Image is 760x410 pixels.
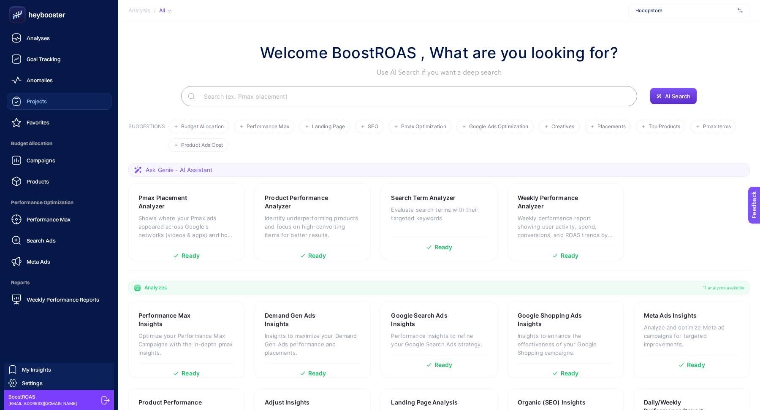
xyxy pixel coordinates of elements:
[27,157,55,164] span: Campaigns
[7,93,111,110] a: Projects
[182,370,200,376] span: Ready
[4,376,114,390] a: Settings
[260,67,618,78] p: Use AI Search if you want a deep search
[260,41,618,64] h1: Welcome BoostROAS , What are you looking for?
[434,362,453,368] span: Ready
[7,30,111,46] a: Analyses
[634,301,750,378] a: Meta Ads InsightsAnalyze and optimize Meta ad campaigns for targeted improvements.Ready
[138,194,208,210] h3: Pmax Placement Analyzer
[7,173,111,190] a: Products
[27,237,56,244] span: Search Ads
[138,332,234,357] p: Optimize your Performance Max Campaigns with the in-depth pmax insights.
[597,124,626,130] span: Placements
[7,232,111,249] a: Search Ads
[508,301,624,378] a: Google Shopping Ads InsightsInsights to enhance the effectiveness of your Google Shopping campaig...
[27,216,71,223] span: Performance Max
[687,362,705,368] span: Ready
[138,398,202,407] h3: Product Performance
[703,124,731,130] span: Pmax terms
[138,214,234,239] p: Shows where your Pmax ads appeared across Google's networks (videos & apps) and how each placemen...
[128,123,165,152] h3: SUGGESTIONS
[7,51,111,67] a: Goal Tracking
[265,398,309,407] h3: Adjust Insights
[7,194,111,211] span: Performance Optimization
[308,253,326,259] span: Ready
[27,258,50,265] span: Meta Ads
[255,183,371,260] a: Product Performance AnalyzerIdentify underperforming products and focus on high-converting items ...
[561,370,579,376] span: Ready
[518,214,613,239] p: Weekly performance report showing user activity, spend, conversions, and ROAS trends by week.
[146,166,212,174] span: Ask Genie - AI Assistant
[265,214,361,239] p: Identify underperforming products and focus on high-converting items for better results.
[7,72,111,89] a: Anomalies
[312,124,345,130] span: Landing Page
[159,7,171,14] div: All
[7,291,111,308] a: Weekly Performance Reports
[391,205,487,222] p: Evaluate search terms with their targeted keywords
[138,311,208,328] h3: Performance Max Insights
[738,6,743,15] img: svg%3e
[308,370,326,376] span: Ready
[551,124,575,130] span: Creatives
[561,253,579,259] span: Ready
[128,183,244,260] a: Pmax Placement AnalyzerShows where your Pmax ads appeared across Google's networks (videos & apps...
[391,332,487,348] p: Performance insights to refine your Google Search Ads strategy.
[368,124,378,130] span: SEO
[381,301,497,378] a: Google Search Ads InsightsPerformance insights to refine your Google Search Ads strategy.Ready
[128,301,244,378] a: Performance Max InsightsOptimize your Performance Max Campaigns with the in-depth pmax insights.R...
[182,253,200,259] span: Ready
[265,332,361,357] p: Insights to maximize your Demand Gen Ads performance and placements.
[8,394,77,400] span: BoostROAS
[181,142,223,148] span: Product Ads Cost
[7,253,111,270] a: Meta Ads
[518,332,613,357] p: Insights to enhance the effectiveness of your Google Shopping campaigns.
[181,124,224,130] span: Budget Allocation
[518,398,586,407] h3: Organic (SEO) Insights
[4,363,114,376] a: My Insights
[391,398,458,407] h3: Landing Page Analysis
[265,311,334,328] h3: Demand Gen Ads Insights
[27,56,61,62] span: Goal Tracking
[27,98,47,105] span: Projects
[703,284,744,291] span: 11 analyzes available
[7,211,111,228] a: Performance Max
[644,323,740,348] p: Analyze and optimize Meta ad campaigns for targeted improvements.
[7,114,111,131] a: Favorites
[434,244,453,250] span: Ready
[22,366,51,373] span: My Insights
[255,301,371,378] a: Demand Gen Ads InsightsInsights to maximize your Demand Gen Ads performance and placements.Ready
[518,194,588,210] h3: Weekly Performance Analyzer
[27,178,49,185] span: Products
[469,124,529,130] span: Google Ads Optimization
[401,124,446,130] span: Pmax Optimization
[7,135,111,152] span: Budget Allocation
[154,7,156,13] span: /
[650,88,697,105] button: AI Search
[8,400,77,407] span: [EMAIL_ADDRESS][DOMAIN_NAME]
[518,311,588,328] h3: Google Shopping Ads Insights
[635,7,734,14] span: Hooopstore
[665,93,690,100] span: AI Search
[247,124,289,130] span: Performance Max
[7,152,111,169] a: Campaigns
[197,84,630,108] input: Search
[27,35,50,41] span: Analyses
[391,194,456,202] h3: Search Term Analyzer
[27,296,99,303] span: Weekly Performance Reports
[7,274,111,291] span: Reports
[22,380,43,386] span: Settings
[644,311,697,320] h3: Meta Ads Insights
[5,3,32,9] span: Feedback
[128,7,150,14] span: Analysis
[391,311,461,328] h3: Google Search Ads Insights
[381,183,497,260] a: Search Term AnalyzerEvaluate search terms with their targeted keywordsReady
[27,119,49,126] span: Favorites
[27,77,53,84] span: Anomalies
[144,284,167,291] span: Analyzes
[265,194,335,210] h3: Product Performance Analyzer
[649,124,680,130] span: Top Products
[508,183,624,260] a: Weekly Performance AnalyzerWeekly performance report showing user activity, spend, conversions, a...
